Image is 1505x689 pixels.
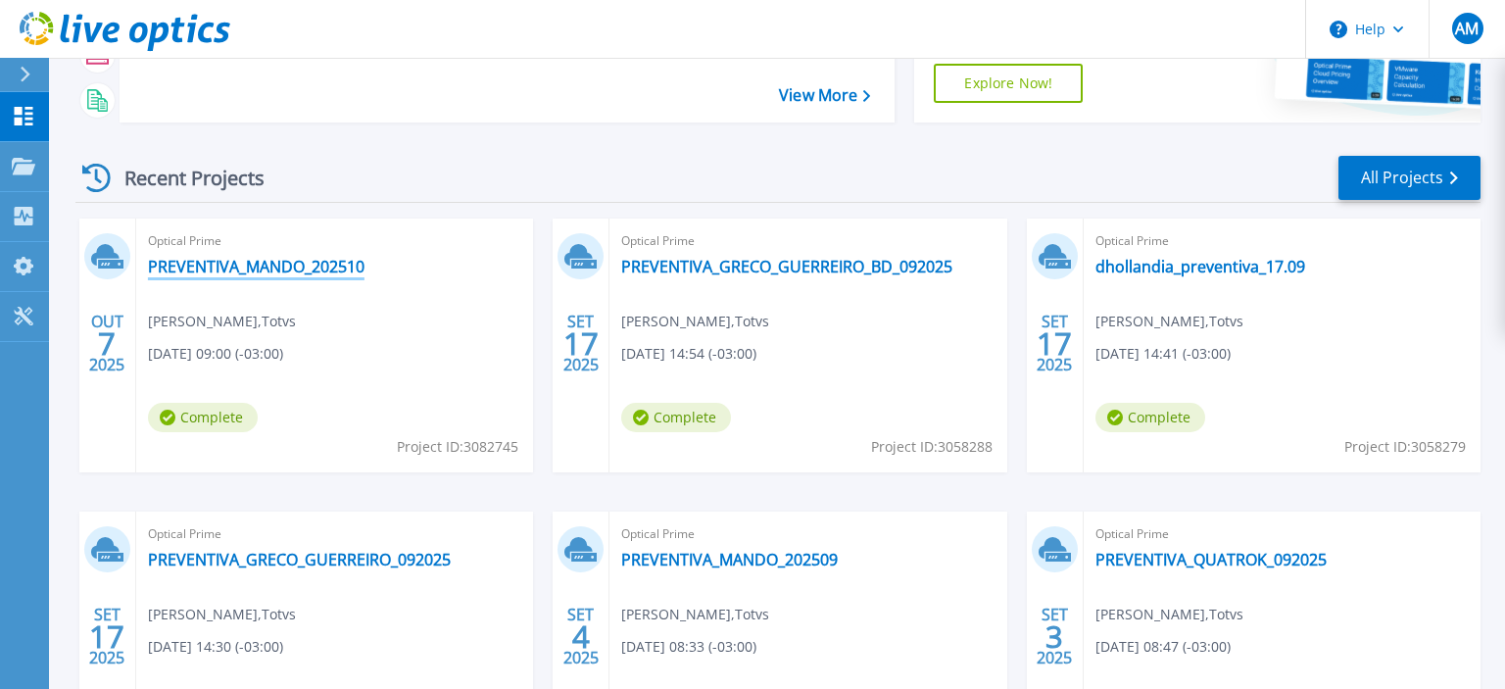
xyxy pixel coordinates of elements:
a: PREVENTIVA_MANDO_202509 [621,550,838,569]
span: [DATE] 14:41 (-03:00) [1095,343,1231,365]
span: [DATE] 14:54 (-03:00) [621,343,756,365]
span: 4 [572,628,590,645]
a: All Projects [1338,156,1481,200]
span: Complete [621,403,731,432]
span: Optical Prime [1095,230,1469,252]
a: View More [779,86,870,105]
span: 7 [98,335,116,352]
div: OUT 2025 [88,308,125,379]
span: Optical Prime [621,230,995,252]
span: 3 [1045,628,1063,645]
div: Recent Projects [75,154,291,202]
a: Explore Now! [934,64,1083,103]
div: SET 2025 [562,308,600,379]
div: SET 2025 [562,601,600,672]
span: Project ID: 3082745 [397,436,518,458]
a: PREVENTIVA_GRECO_GUERREIRO_BD_092025 [621,257,952,276]
span: [DATE] 14:30 (-03:00) [148,636,283,658]
span: 17 [89,628,124,645]
span: [PERSON_NAME] , Totvs [148,311,296,332]
span: Optical Prime [621,523,995,545]
a: PREVENTIVA_MANDO_202510 [148,257,364,276]
span: 17 [1037,335,1072,352]
div: SET 2025 [1036,308,1073,379]
span: Optical Prime [1095,523,1469,545]
span: [PERSON_NAME] , Totvs [1095,311,1243,332]
span: Optical Prime [148,230,521,252]
span: [PERSON_NAME] , Totvs [148,604,296,625]
span: Complete [1095,403,1205,432]
a: PREVENTIVA_GRECO_GUERREIRO_092025 [148,550,451,569]
a: PREVENTIVA_QUATROK_092025 [1095,550,1327,569]
span: Project ID: 3058288 [871,436,993,458]
span: [PERSON_NAME] , Totvs [621,604,769,625]
span: [DATE] 08:33 (-03:00) [621,636,756,658]
span: Optical Prime [148,523,521,545]
span: [DATE] 08:47 (-03:00) [1095,636,1231,658]
span: Project ID: 3058279 [1344,436,1466,458]
span: [PERSON_NAME] , Totvs [1095,604,1243,625]
span: 17 [563,335,599,352]
div: SET 2025 [88,601,125,672]
span: Complete [148,403,258,432]
span: [PERSON_NAME] , Totvs [621,311,769,332]
a: dhollandia_preventiva_17.09 [1095,257,1305,276]
div: SET 2025 [1036,601,1073,672]
span: [DATE] 09:00 (-03:00) [148,343,283,365]
span: AM [1455,21,1479,36]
